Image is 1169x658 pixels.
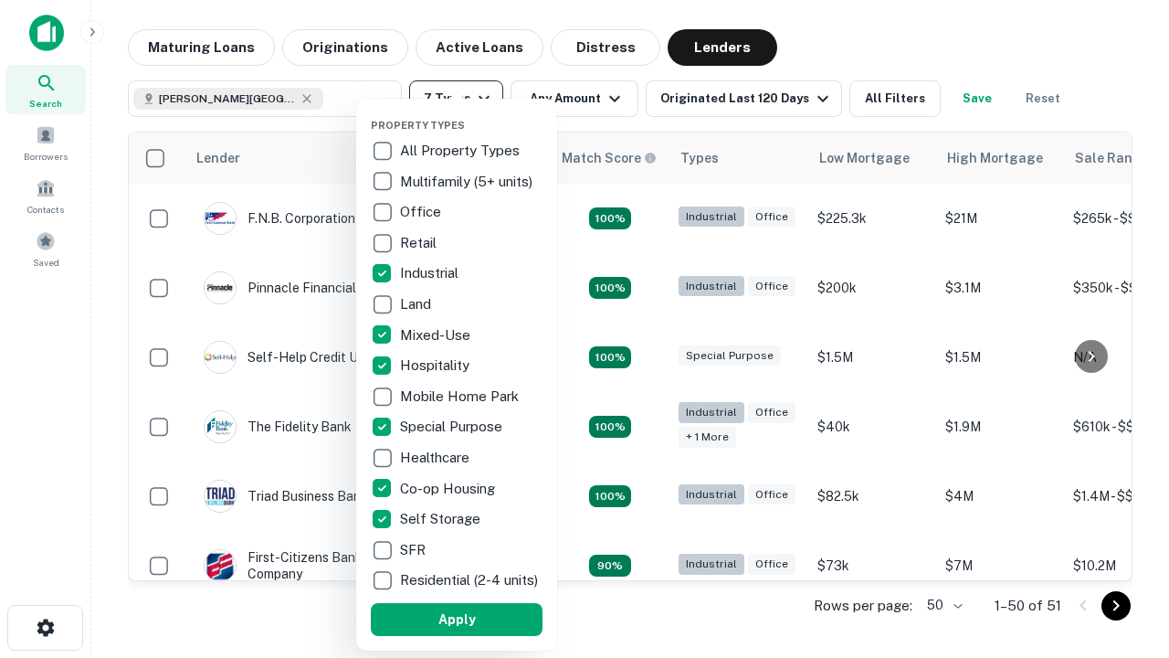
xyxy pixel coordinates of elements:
p: Hospitality [400,355,473,377]
p: Mobile Home Park [400,386,522,408]
p: Industrial [400,262,462,284]
p: Co-op Housing [400,478,499,500]
p: Land [400,293,435,315]
p: Special Purpose [400,416,506,438]
p: Healthcare [400,447,473,469]
button: Apply [371,603,542,636]
p: Office [400,201,445,223]
p: Self Storage [400,508,484,530]
p: Residential (2-4 units) [400,569,542,591]
p: All Property Types [400,140,523,162]
p: Multifamily (5+ units) [400,171,536,193]
span: Property Types [371,120,465,131]
p: Retail [400,232,440,254]
p: SFR [400,539,429,561]
p: Mixed-Use [400,324,474,346]
iframe: Chat Widget [1078,453,1169,541]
